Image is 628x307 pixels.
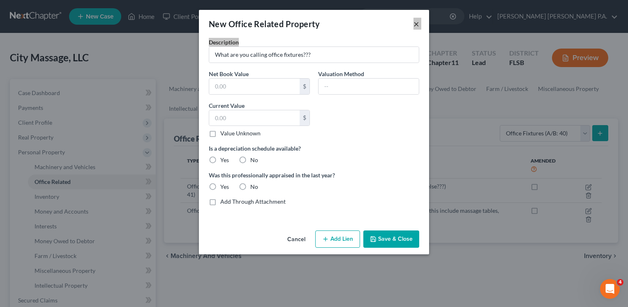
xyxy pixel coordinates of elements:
[209,110,300,126] input: 0.00
[220,129,261,137] label: Value Unknown
[617,279,623,286] span: 4
[318,70,364,78] label: Valuation Method
[363,230,419,248] button: Save & Close
[600,279,620,299] iframe: Intercom live chat
[315,230,360,248] button: Add Lien
[209,18,320,30] div: New Office Related Property
[300,110,309,126] div: $
[250,156,258,164] label: No
[209,70,249,78] label: Net Book Value
[209,47,419,63] input: Describe...
[209,79,300,94] input: 0.00
[250,183,258,191] label: No
[209,144,419,153] label: Is a depreciation schedule available?
[209,101,245,110] label: Current Value
[300,79,309,94] div: $
[281,231,312,248] button: Cancel
[319,79,419,94] input: --
[220,183,229,191] label: Yes
[209,171,419,179] label: Was this professionally appraised in the last year?
[220,156,229,164] label: Yes
[220,198,286,206] label: Add Through Attachment
[413,19,419,29] button: ×
[209,38,239,47] label: Description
